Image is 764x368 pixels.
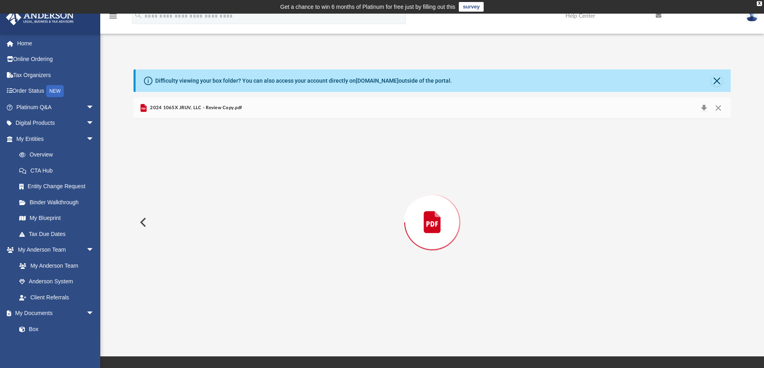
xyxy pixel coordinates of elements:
div: Get a chance to win 6 months of Platinum for free just by filling out this [280,2,456,12]
button: Close [711,102,725,114]
a: Entity Change Request [11,179,106,195]
a: CTA Hub [11,163,106,179]
a: Platinum Q&Aarrow_drop_down [6,99,106,115]
div: Preview [134,98,731,326]
a: My Entitiesarrow_drop_down [6,131,106,147]
a: Order StatusNEW [6,83,106,100]
a: [DOMAIN_NAME] [356,77,399,84]
a: My Anderson Teamarrow_drop_down [6,242,102,258]
a: My Anderson Team [11,258,98,274]
div: Difficulty viewing your box folder? You can also access your account directly on outside of the p... [155,77,452,85]
i: menu [108,11,118,21]
a: Tax Organizers [6,67,106,83]
button: Download [697,102,711,114]
a: Online Ordering [6,51,106,67]
div: close [757,1,762,6]
img: Anderson Advisors Platinum Portal [4,10,76,25]
a: survey [459,2,484,12]
a: menu [108,15,118,21]
a: Meeting Minutes [11,337,102,353]
a: Digital Productsarrow_drop_down [6,115,106,131]
a: My Documentsarrow_drop_down [6,305,102,321]
span: arrow_drop_down [86,305,102,322]
button: Previous File [134,211,151,234]
span: 2024 1065X JRUV, LLC - Review Copy.pdf [148,104,242,112]
a: Box [11,321,98,337]
span: arrow_drop_down [86,115,102,132]
div: NEW [46,85,64,97]
span: arrow_drop_down [86,131,102,147]
a: Overview [11,147,106,163]
a: Anderson System [11,274,102,290]
span: arrow_drop_down [86,242,102,258]
span: arrow_drop_down [86,99,102,116]
img: User Pic [746,10,758,22]
a: Client Referrals [11,289,102,305]
i: search [134,11,143,20]
a: Binder Walkthrough [11,194,106,210]
button: Close [711,75,722,86]
a: My Blueprint [11,210,102,226]
a: Home [6,35,106,51]
a: Tax Due Dates [11,226,106,242]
